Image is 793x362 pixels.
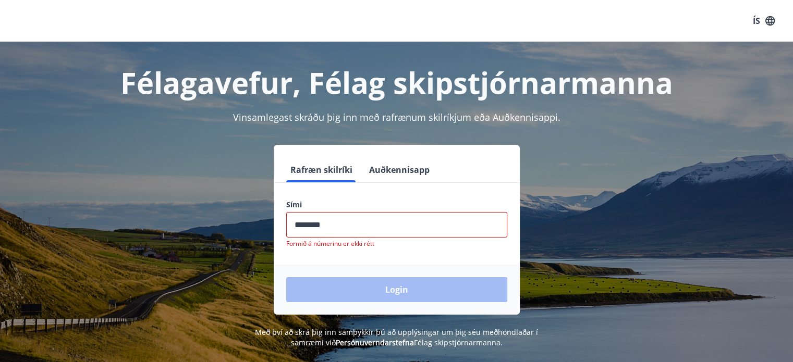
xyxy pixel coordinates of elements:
[286,157,357,182] button: Rafræn skilríki
[255,327,538,347] span: Með því að skrá þig inn samþykkir þú að upplýsingar um þig séu meðhöndlaðar í samræmi við Félag s...
[233,111,560,123] span: Vinsamlegast skráðu þig inn með rafrænum skilríkjum eða Auðkennisappi.
[747,11,780,30] button: ÍS
[336,338,414,347] a: Persónuverndarstefna
[286,199,507,210] label: Sími
[34,63,760,102] h1: Félagavefur, Félag skipstjórnarmanna
[286,240,507,248] p: Formið á númerinu er ekki rétt
[365,157,434,182] button: Auðkennisapp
